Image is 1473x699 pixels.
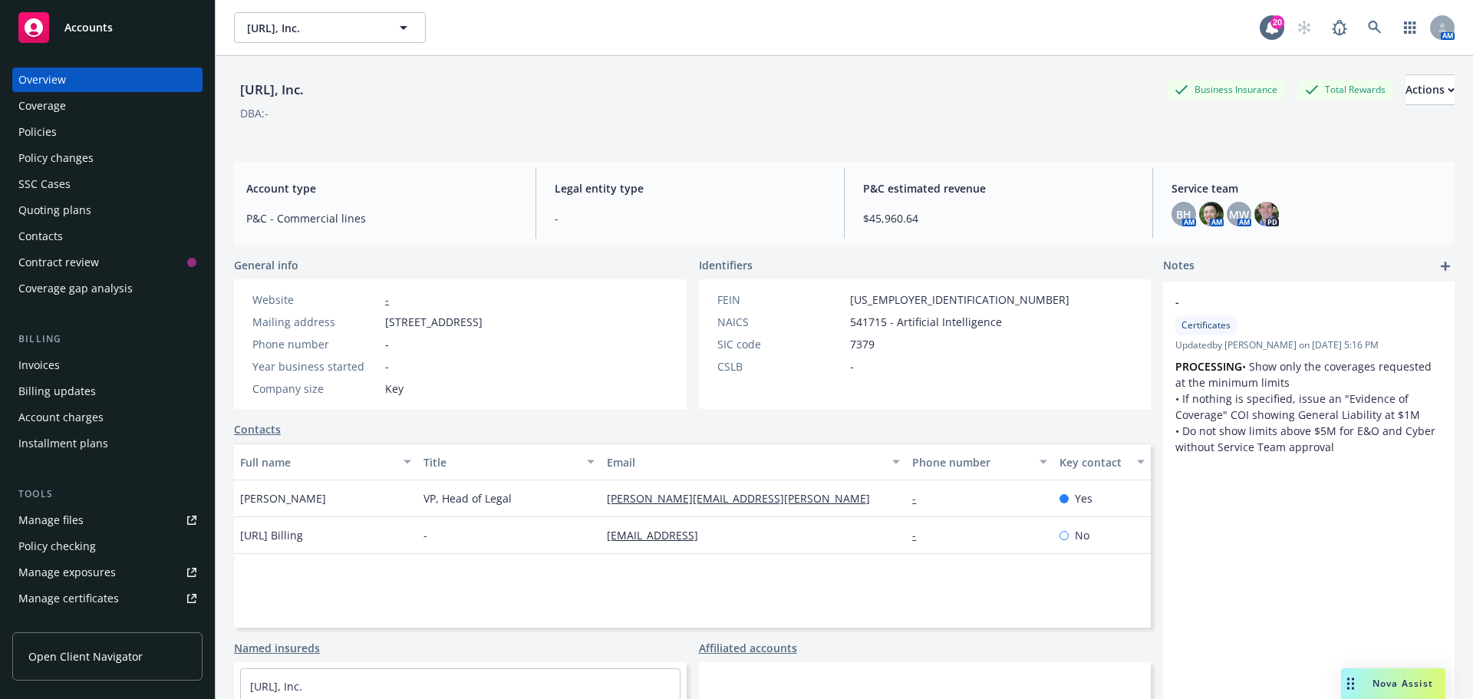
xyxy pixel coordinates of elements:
[18,224,63,249] div: Contacts
[1359,12,1390,43] a: Search
[12,586,203,611] a: Manage certificates
[850,336,875,352] span: 7379
[1341,668,1445,699] button: Nova Assist
[555,180,825,196] span: Legal entity type
[607,528,710,542] a: [EMAIL_ADDRESS]
[234,12,426,43] button: [URL], Inc.
[18,250,99,275] div: Contract review
[18,276,133,301] div: Coverage gap analysis
[1163,282,1455,467] div: -CertificatesUpdatedby [PERSON_NAME] on [DATE] 5:16 PMPROCESSING• Show only the coverages request...
[240,527,303,543] span: [URL] Billing
[246,180,517,196] span: Account type
[64,21,113,34] span: Accounts
[18,120,57,144] div: Policies
[12,486,203,502] div: Tools
[12,534,203,559] a: Policy checking
[607,491,882,506] a: [PERSON_NAME][EMAIL_ADDRESS][PERSON_NAME]
[246,210,517,226] span: P&C - Commercial lines
[18,431,108,456] div: Installment plans
[385,381,404,397] span: Key
[12,431,203,456] a: Installment plans
[1176,206,1191,223] span: BH
[423,490,512,506] span: VP, Head of Legal
[234,80,310,100] div: [URL], Inc.
[385,314,483,330] span: [STREET_ADDRESS]
[12,94,203,118] a: Coverage
[12,331,203,347] div: Billing
[1229,206,1249,223] span: MW
[12,120,203,144] a: Policies
[1270,15,1284,29] div: 20
[12,612,203,637] a: Manage claims
[385,292,389,307] a: -
[850,292,1069,308] span: [US_EMPLOYER_IDENTIFICATION_NUMBER]
[12,198,203,223] a: Quoting plans
[863,210,1134,226] span: $45,960.64
[18,586,119,611] div: Manage certificates
[18,146,94,170] div: Policy changes
[18,508,84,532] div: Manage files
[240,105,269,121] div: DBA: -
[12,6,203,49] a: Accounts
[12,353,203,378] a: Invoices
[12,224,203,249] a: Contacts
[18,94,66,118] div: Coverage
[1254,202,1279,226] img: photo
[252,336,379,352] div: Phone number
[1297,80,1393,99] div: Total Rewards
[1167,80,1285,99] div: Business Insurance
[1171,180,1442,196] span: Service team
[1175,358,1442,455] p: • Show only the coverages requested at the minimum limits • If nothing is specified, issue an "Ev...
[1405,75,1455,104] div: Actions
[1075,527,1089,543] span: No
[1324,12,1355,43] a: Report a Bug
[18,560,116,585] div: Manage exposures
[1075,490,1092,506] span: Yes
[234,421,281,437] a: Contacts
[240,454,394,470] div: Full name
[850,358,854,374] span: -
[850,314,1002,330] span: 541715 - Artificial Intelligence
[1341,668,1360,699] div: Drag to move
[12,68,203,92] a: Overview
[699,640,797,656] a: Affiliated accounts
[1436,257,1455,275] a: add
[423,454,578,470] div: Title
[1175,338,1442,352] span: Updated by [PERSON_NAME] on [DATE] 5:16 PM
[1405,74,1455,105] button: Actions
[12,379,203,404] a: Billing updates
[252,292,379,308] div: Website
[912,491,928,506] a: -
[423,527,427,543] span: -
[12,172,203,196] a: SSC Cases
[12,146,203,170] a: Policy changes
[1053,443,1151,480] button: Key contact
[252,381,379,397] div: Company size
[555,210,825,226] span: -
[1199,202,1224,226] img: photo
[717,314,844,330] div: NAICS
[252,358,379,374] div: Year business started
[12,250,203,275] a: Contract review
[28,648,143,664] span: Open Client Navigator
[18,379,96,404] div: Billing updates
[1175,294,1402,310] span: -
[18,353,60,378] div: Invoices
[12,560,203,585] a: Manage exposures
[1163,257,1195,275] span: Notes
[385,358,389,374] span: -
[18,68,66,92] div: Overview
[1289,12,1320,43] a: Start snowing
[18,534,96,559] div: Policy checking
[1181,318,1231,332] span: Certificates
[18,405,104,430] div: Account charges
[607,454,883,470] div: Email
[717,336,844,352] div: SIC code
[18,612,96,637] div: Manage claims
[1395,12,1425,43] a: Switch app
[863,180,1134,196] span: P&C estimated revenue
[717,292,844,308] div: FEIN
[247,20,380,36] span: [URL], Inc.
[385,336,389,352] span: -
